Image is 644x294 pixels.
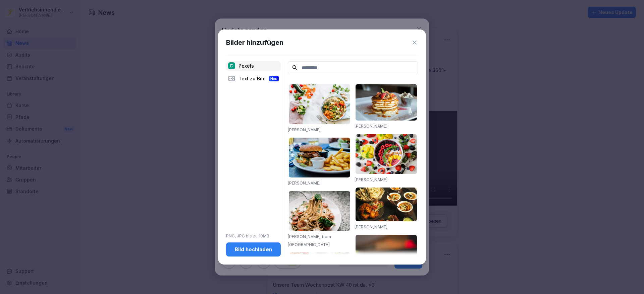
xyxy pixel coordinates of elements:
[288,180,321,186] a: [PERSON_NAME]
[226,74,281,83] div: Text zu Bild
[355,177,387,182] a: [PERSON_NAME]
[226,38,283,48] h1: Bilder hinzufügen
[355,224,387,229] a: [PERSON_NAME]
[226,233,281,239] p: PNG, JPG bis zu 10MB
[356,188,417,221] img: pexels-photo-958545.jpeg
[226,242,281,256] button: Bild hochladen
[226,61,281,71] div: Pexels
[228,62,235,69] img: pexels.png
[289,138,350,178] img: pexels-photo-70497.jpeg
[356,134,417,174] img: pexels-photo-1099680.jpeg
[231,246,275,253] div: Bild hochladen
[356,84,417,121] img: pexels-photo-376464.jpeg
[289,191,350,231] img: pexels-photo-1279330.jpeg
[289,84,350,124] img: pexels-photo-1640777.jpeg
[288,127,321,132] a: [PERSON_NAME]
[288,234,331,247] a: [PERSON_NAME] from [GEOGRAPHIC_DATA]
[355,124,387,129] a: [PERSON_NAME]
[269,76,279,81] div: Neu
